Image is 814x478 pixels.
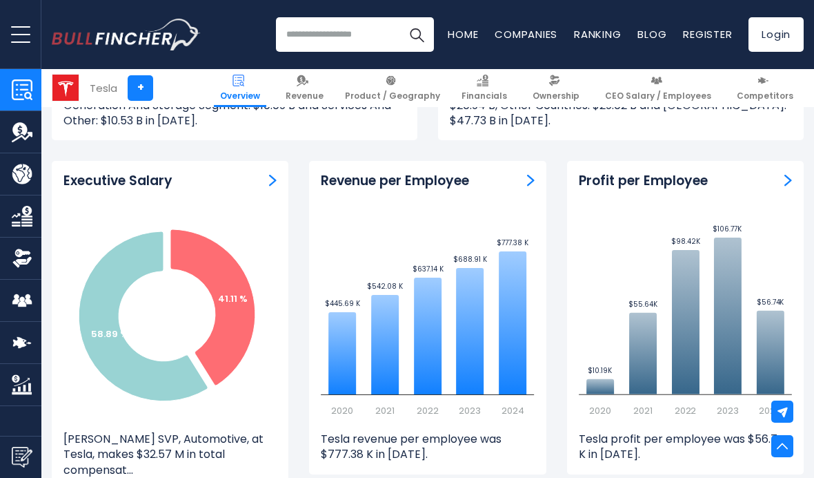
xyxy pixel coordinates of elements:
[90,80,117,96] div: Tesla
[574,27,621,41] a: Ranking
[375,404,395,417] text: 2021
[589,404,611,417] text: 2020
[321,173,469,190] h3: Revenue per Employee
[713,224,742,234] text: $106.77K
[63,173,172,190] h3: Executive Salary
[671,236,700,247] text: $98.42K
[339,69,446,107] a: Product / Geography
[731,69,800,107] a: Competitors
[368,281,404,291] text: $542.08 K
[784,173,792,186] a: Profit per Employee
[218,292,248,305] tspan: 41.11 %
[717,404,739,417] text: 2023
[214,69,266,107] a: Overview
[413,264,444,274] text: $637.14 K
[52,75,79,101] img: TSLA logo
[533,90,579,102] span: Ownership
[399,17,434,52] button: Search
[286,90,324,102] span: Revenue
[633,404,653,417] text: 2021
[321,432,534,463] p: Tesla revenue per employee was $777.38 K in [DATE].
[599,69,717,107] a: CEO Salary / Employees
[605,90,711,102] span: CEO Salary / Employees
[756,297,784,307] text: $56.74K
[748,17,804,52] a: Login
[279,69,330,107] a: Revenue
[345,90,440,102] span: Product / Geography
[128,75,153,101] a: +
[269,173,277,186] a: ceo-salary
[737,90,793,102] span: Competitors
[331,404,353,417] text: 2020
[526,69,586,107] a: Ownership
[579,432,792,463] p: Tesla profit per employee was $56.74 K in [DATE].
[325,298,361,309] text: $445.69 K
[453,254,488,265] text: $688.91 K
[637,27,666,41] a: Blog
[527,173,535,186] a: Revenue per Employee
[63,432,277,478] p: [PERSON_NAME] SVP, Automotive, at Tesla, makes $32.57 M in total compensat...
[417,404,439,417] text: 2022
[461,90,507,102] span: Financials
[759,404,782,417] text: 2024
[459,404,482,417] text: 2023
[52,19,201,50] img: Bullfincher logo
[91,327,128,341] tspan: 58.89 %
[220,90,260,102] span: Overview
[674,404,696,417] text: 2022
[52,19,200,50] a: Go to homepage
[588,365,613,376] text: $10.19K
[448,27,478,41] a: Home
[683,27,732,41] a: Register
[579,173,708,190] h3: Profit per Employee
[628,299,657,309] text: $55.64K
[12,248,32,269] img: Ownership
[455,69,513,107] a: Financials
[495,27,557,41] a: Companies
[502,404,524,417] text: 2024
[497,238,530,248] text: $777.38 K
